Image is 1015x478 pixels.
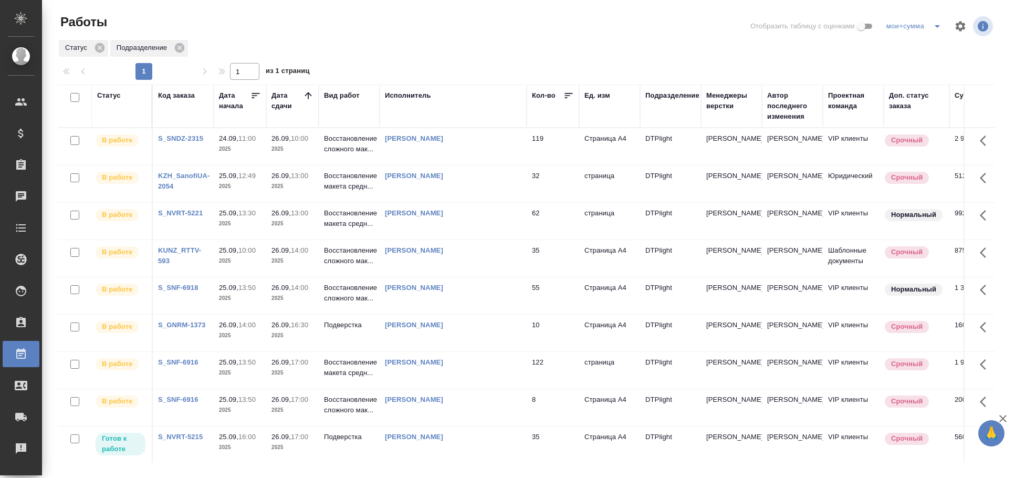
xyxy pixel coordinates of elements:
[219,144,261,154] p: 2025
[324,171,374,192] p: Восстановление макета средн...
[640,240,701,277] td: DTPlight
[219,442,261,453] p: 2025
[949,128,1002,165] td: 2 975,00 ₽
[891,396,923,407] p: Срочный
[385,246,443,254] a: [PERSON_NAME]
[219,433,238,441] p: 25.09,
[271,330,313,341] p: 2025
[219,405,261,415] p: 2025
[978,420,1004,446] button: 🙏
[102,210,132,220] p: В работе
[158,246,201,265] a: KUNZ_RTTV-593
[706,208,757,219] p: [PERSON_NAME]
[762,240,823,277] td: [PERSON_NAME]
[95,171,147,185] div: Исполнитель выполняет работу
[706,283,757,293] p: [PERSON_NAME]
[158,172,210,190] a: KZH_SanofiUA-2054
[158,90,195,101] div: Код заказа
[238,134,256,142] p: 11:00
[271,368,313,378] p: 2025
[974,389,999,414] button: Здесь прячутся важные кнопки
[158,284,198,292] a: S_SNF-6918
[640,165,701,202] td: DTPlight
[102,433,139,454] p: Готов к работе
[271,358,291,366] p: 26.09,
[706,320,757,330] p: [PERSON_NAME]
[158,134,203,142] a: S_SNDZ-2315
[271,246,291,254] p: 26.09,
[974,427,999,452] button: Здесь прячутся важные кнопки
[527,389,579,426] td: 8
[238,396,256,403] p: 13:50
[219,396,238,403] p: 25.09,
[891,284,936,295] p: Нормальный
[762,203,823,240] td: [PERSON_NAME]
[640,315,701,351] td: DTPlight
[823,427,884,463] td: VIP клиенты
[291,358,308,366] p: 17:00
[110,40,188,57] div: Подразделение
[891,359,923,369] p: Срочный
[579,389,640,426] td: Страница А4
[219,246,238,254] p: 25.09,
[238,172,256,180] p: 12:49
[823,165,884,202] td: Юридический
[385,433,443,441] a: [PERSON_NAME]
[271,321,291,329] p: 26.09,
[102,321,132,332] p: В работе
[271,181,313,192] p: 2025
[102,135,132,146] p: В работе
[828,90,878,111] div: Проектная команда
[158,396,198,403] a: S_SNF-6916
[219,368,261,378] p: 2025
[95,357,147,371] div: Исполнитель выполняет работу
[891,172,923,183] p: Срочный
[65,43,91,53] p: Статус
[271,144,313,154] p: 2025
[949,315,1002,351] td: 160,00 ₽
[385,134,443,142] a: [PERSON_NAME]
[385,396,443,403] a: [PERSON_NAME]
[271,172,291,180] p: 26.09,
[949,277,1002,314] td: 1 375,00 ₽
[238,321,256,329] p: 14:00
[385,172,443,180] a: [PERSON_NAME]
[291,134,308,142] p: 10:00
[762,165,823,202] td: [PERSON_NAME]
[271,219,313,229] p: 2025
[158,358,198,366] a: S_SNF-6916
[238,433,256,441] p: 16:00
[973,16,995,36] span: Посмотреть информацию
[58,14,107,30] span: Работы
[158,209,203,217] a: S_NVRT-5221
[219,330,261,341] p: 2025
[238,246,256,254] p: 10:00
[949,240,1002,277] td: 875,00 ₽
[640,389,701,426] td: DTPlight
[891,135,923,146] p: Срочный
[579,128,640,165] td: Страница А4
[324,90,360,101] div: Вид работ
[117,43,171,53] p: Подразделение
[584,90,610,101] div: Ед. изм
[750,21,855,32] span: Отобразить таблицу с оценками
[706,133,757,144] p: [PERSON_NAME]
[823,352,884,389] td: VIP клиенты
[823,203,884,240] td: VIP клиенты
[762,277,823,314] td: [PERSON_NAME]
[949,389,1002,426] td: 200,00 ₽
[95,320,147,334] div: Исполнитель выполняет работу
[889,90,944,111] div: Доп. статус заказа
[271,256,313,266] p: 2025
[219,90,250,111] div: Дата начала
[102,359,132,369] p: В работе
[271,134,291,142] p: 26.09,
[102,172,132,183] p: В работе
[982,422,1000,444] span: 🙏
[884,18,948,35] div: split button
[385,358,443,366] a: [PERSON_NAME]
[324,208,374,229] p: Восстановление макета средн...
[527,315,579,351] td: 10
[974,352,999,377] button: Здесь прячутся важные кнопки
[640,203,701,240] td: DTPlight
